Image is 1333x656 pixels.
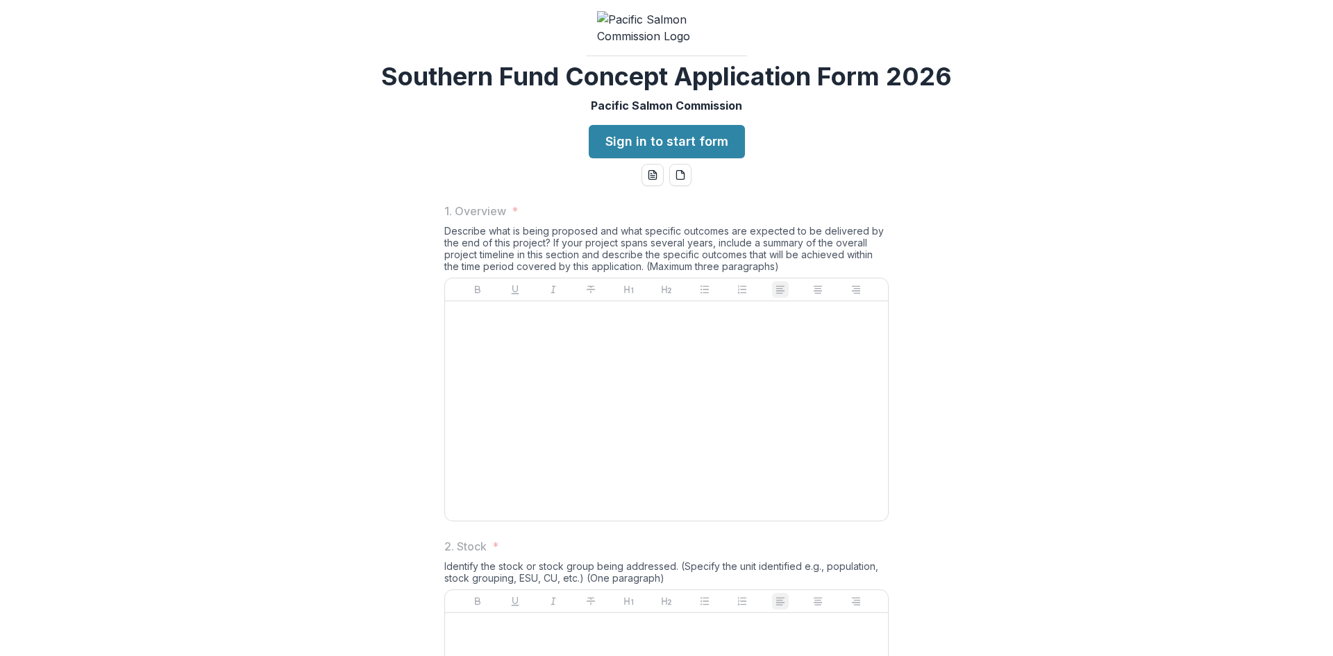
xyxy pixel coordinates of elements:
[582,281,599,298] button: Strike
[810,281,826,298] button: Align Center
[810,593,826,609] button: Align Center
[696,281,713,298] button: Bullet List
[734,593,751,609] button: Ordered List
[545,593,562,609] button: Italicize
[642,164,664,186] button: word-download
[545,281,562,298] button: Italicize
[621,281,637,298] button: Heading 1
[669,164,691,186] button: pdf-download
[444,203,506,219] p: 1. Overview
[696,593,713,609] button: Bullet List
[507,593,523,609] button: Underline
[469,593,486,609] button: Bold
[621,593,637,609] button: Heading 1
[658,593,675,609] button: Heading 2
[444,538,487,555] p: 2. Stock
[444,560,889,589] div: Identify the stock or stock group being addressed. (Specify the unit identified e.g., population,...
[597,11,736,44] img: Pacific Salmon Commission Logo
[772,281,789,298] button: Align Left
[734,281,751,298] button: Ordered List
[444,225,889,278] div: Describe what is being proposed and what specific outcomes are expected to be delivered by the en...
[848,593,864,609] button: Align Right
[848,281,864,298] button: Align Right
[381,62,952,92] h2: Southern Fund Concept Application Form 2026
[589,125,745,158] a: Sign in to start form
[507,281,523,298] button: Underline
[582,593,599,609] button: Strike
[469,281,486,298] button: Bold
[658,281,675,298] button: Heading 2
[772,593,789,609] button: Align Left
[591,97,742,114] p: Pacific Salmon Commission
